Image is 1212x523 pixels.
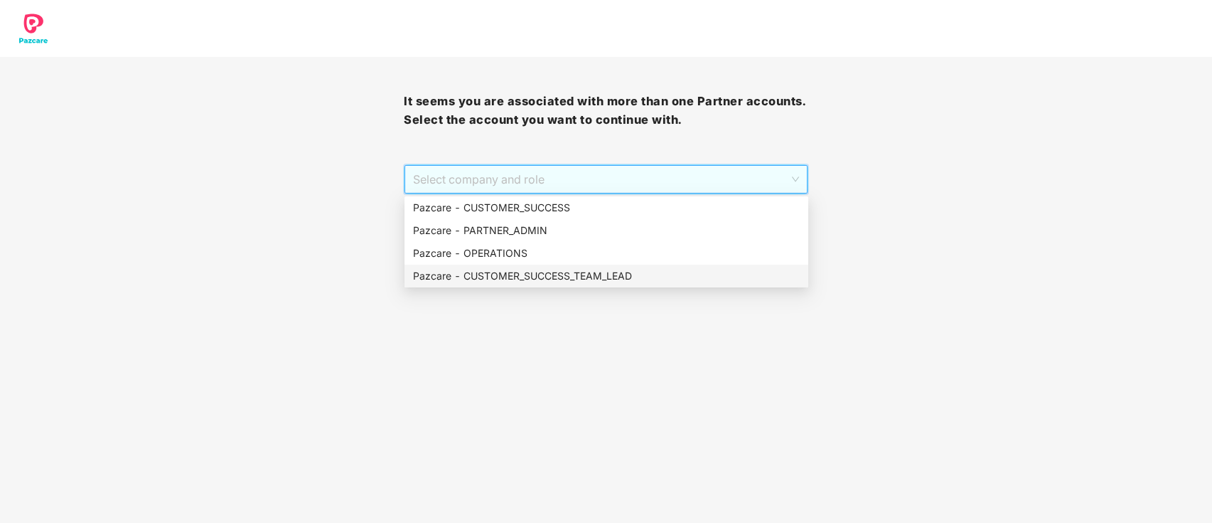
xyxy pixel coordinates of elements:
[404,93,808,129] h3: It seems you are associated with more than one Partner accounts. Select the account you want to c...
[404,242,808,265] div: Pazcare - OPERATIONS
[413,200,800,216] div: Pazcare - CUSTOMER_SUCCESS
[413,268,800,284] div: Pazcare - CUSTOMER_SUCCESS_TEAM_LEAD
[404,196,808,219] div: Pazcare - CUSTOMER_SUCCESS
[413,245,800,261] div: Pazcare - OPERATIONS
[413,166,798,193] span: Select company and role
[413,223,800,238] div: Pazcare - PARTNER_ADMIN
[404,265,808,287] div: Pazcare - CUSTOMER_SUCCESS_TEAM_LEAD
[404,219,808,242] div: Pazcare - PARTNER_ADMIN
